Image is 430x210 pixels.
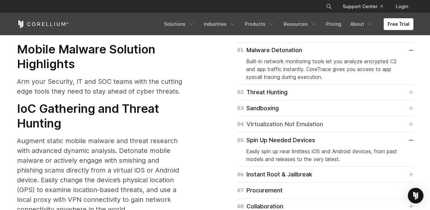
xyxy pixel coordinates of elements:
[280,18,321,30] a: Resources
[237,120,323,129] div: Virtualization Not Emulation
[237,104,413,113] a: 03Sandboxing
[237,46,413,55] a: 01Malware Detonation
[408,188,423,203] div: Open Intercom Messenger
[237,88,413,97] a: 02Threat Hunting
[17,77,184,96] p: Arm your Security, IT and SOC teams with the cutting edge tools they need to stay ahead of cyber ...
[237,136,244,145] span: 05
[246,148,397,162] span: Easily spin up near limitless iOS and Android devices, from past models and releases to the very ...
[318,1,413,12] div: Navigation Menu
[237,136,413,145] a: 05Spin Up Needed Devices
[347,18,377,30] a: About
[17,20,69,28] a: Corellium Home
[237,186,413,195] a: 07Procurement
[237,104,279,113] div: Sandboxing
[237,46,302,55] div: Malware Detonation
[17,42,184,71] h3: Mobile Malware Solution Highlights
[384,18,413,30] a: Free Trial
[246,57,405,81] p: Built-in network monitoring tools let you analyze encrypted C2 and app traffic instantly. CoreTra...
[237,120,244,129] span: 04
[237,170,413,179] a: 06Instant Root & Jailbreak
[237,46,244,55] span: 01
[237,120,413,129] a: 04Virtualization Not Emulation
[237,170,244,179] span: 06
[237,136,315,145] div: Spin Up Needed Devices
[237,186,283,195] div: Procurement
[237,170,312,179] div: Instant Root & Jailbreak
[237,88,244,97] span: 02
[17,101,184,131] h3: IoC Gathering and Threat Hunting
[200,18,240,30] a: Industries
[241,18,278,30] a: Products
[160,18,199,30] a: Solutions
[323,1,335,12] button: Search
[237,186,244,195] span: 07
[237,88,288,97] div: Threat Hunting
[337,1,388,12] a: Support Center
[391,1,413,12] a: Login
[237,104,244,113] span: 03
[322,18,345,30] a: Pricing
[160,18,413,30] div: Navigation Menu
